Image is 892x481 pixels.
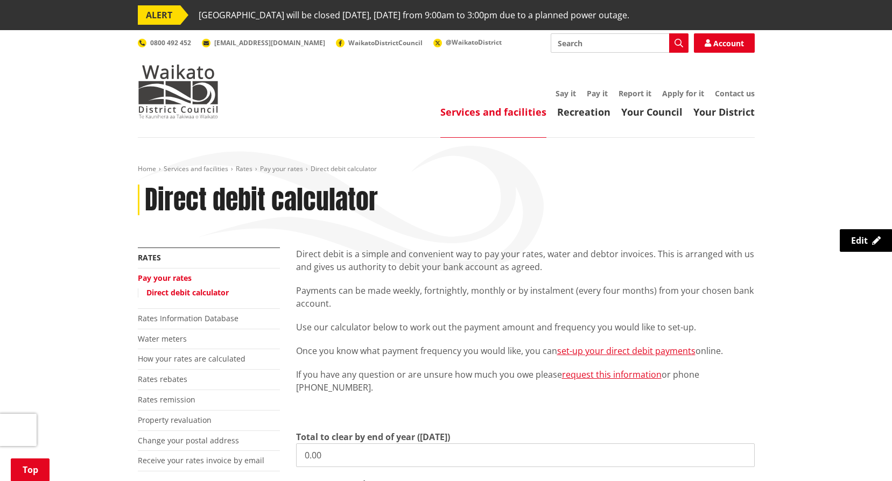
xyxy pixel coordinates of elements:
[715,88,755,98] a: Contact us
[851,235,868,246] span: Edit
[311,164,377,173] span: Direct debit calculator
[150,38,191,47] span: 0800 492 452
[138,455,264,465] a: Receive your rates invoice by email
[433,38,502,47] a: @WaikatoDistrict
[146,287,229,298] a: Direct debit calculator
[587,88,608,98] a: Pay it
[557,105,610,118] a: Recreation
[551,33,689,53] input: Search input
[694,33,755,53] a: Account
[296,430,450,443] label: Total to clear by end of year ([DATE])
[619,88,651,98] a: Report it
[138,5,180,25] span: ALERT
[440,105,546,118] a: Services and facilities
[296,247,755,273] p: Direct debit is a simple and convenient way to pay your rates, water and debtor invoices. This is...
[348,38,423,47] span: WaikatoDistrictCouncil
[562,369,662,380] a: request this information
[138,38,191,47] a: 0800 492 452
[138,313,238,323] a: Rates Information Database
[199,5,629,25] span: [GEOGRAPHIC_DATA] will be closed [DATE], [DATE] from 9:00am to 3:00pm due to a planned power outage.
[446,38,502,47] span: @WaikatoDistrict
[621,105,683,118] a: Your Council
[145,185,378,216] h1: Direct debit calculator
[138,334,187,344] a: Water meters
[236,164,252,173] a: Rates
[296,344,755,357] p: Once you know what payment frequency you would like, you can online.
[138,65,219,118] img: Waikato District Council - Te Kaunihera aa Takiwaa o Waikato
[202,38,325,47] a: [EMAIL_ADDRESS][DOMAIN_NAME]
[260,164,303,173] a: Pay your rates
[138,353,245,364] a: How your rates are calculated
[336,38,423,47] a: WaikatoDistrictCouncil
[138,415,212,425] a: Property revaluation
[138,435,239,445] a: Change your postal address
[138,394,195,405] a: Rates remission
[296,368,755,394] p: If you have any question or are unsure how much you owe please or phone [PHONE_NUMBER].
[556,88,576,98] a: Say it
[296,284,755,310] p: Payments can be made weekly, fortnightly, monthly or by instalment (every four months) from your ...
[557,345,696,357] a: set-up your direct debit payments
[138,165,755,174] nav: breadcrumb
[662,88,704,98] a: Apply for it
[11,458,50,481] a: Top
[214,38,325,47] span: [EMAIL_ADDRESS][DOMAIN_NAME]
[693,105,755,118] a: Your District
[138,164,156,173] a: Home
[138,252,161,263] a: Rates
[164,164,228,173] a: Services and facilities
[296,321,755,334] p: Use our calculator below to work out the payment amount and frequency you would like to set-up.
[138,273,192,283] a: Pay your rates
[138,374,187,384] a: Rates rebates
[840,229,892,252] a: Edit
